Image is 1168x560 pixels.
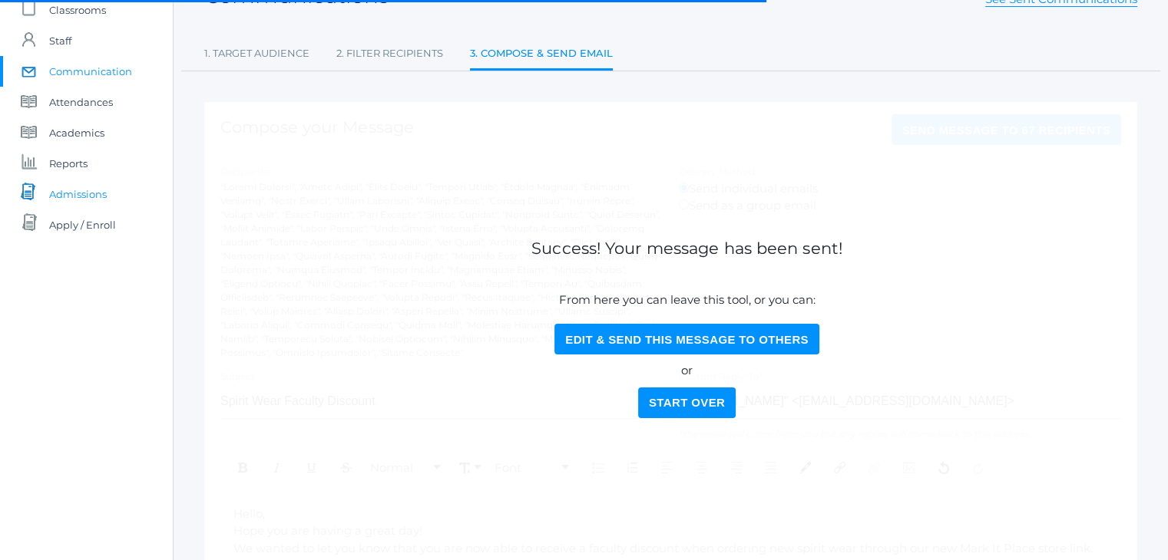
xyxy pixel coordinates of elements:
button: Start Over [638,387,736,418]
a: 1. Target Audience [204,38,309,69]
span: Communication [49,56,132,87]
span: Academics [49,117,104,148]
span: Admissions [49,179,107,209]
span: Reports [49,148,88,179]
p: or [534,362,841,380]
button: Edit & Send this Message to Others [554,324,819,354]
p: From here you can leave this tool, or you can: [534,292,841,309]
span: Staff [49,25,71,56]
a: 2. Filter Recipients [336,38,443,69]
span: Apply / Enroll [49,209,116,240]
h1: Success! Your message has been sent! [531,239,842,257]
span: Attendances [49,87,113,117]
a: 3. Compose & Send Email [470,38,613,71]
